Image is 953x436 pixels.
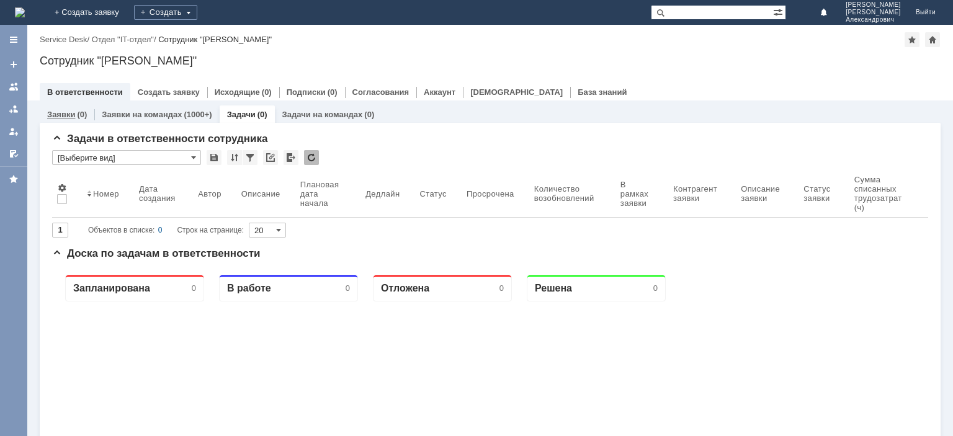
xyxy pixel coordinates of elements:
[184,110,212,119] div: (1000+)
[352,87,409,97] a: Согласования
[447,19,452,28] div: 0
[365,189,400,198] div: Дедлайн
[15,7,25,17] a: Перейти на домашнюю страницу
[615,170,668,218] th: В рамках заявки
[102,110,182,119] a: Заявки на командах
[483,17,520,29] div: Решена
[257,110,267,119] div: (0)
[846,9,901,16] span: [PERSON_NAME]
[364,110,374,119] div: (0)
[138,87,200,97] a: Создать заявку
[360,170,414,218] th: Дедлайн
[198,189,221,198] div: Автор
[88,223,244,238] i: Строк на странице:
[93,189,119,198] div: Номер
[52,247,261,259] span: Доска по задачам в ответственности
[741,184,784,203] div: Описание заявки
[57,183,67,193] span: Настройки
[92,35,158,44] div: /
[854,175,913,212] div: Сумма списанных трудозатрат (ч)
[295,170,360,218] th: Плановая дата начала
[282,110,363,119] a: Задачи на командах
[467,189,514,198] div: Просрочена
[293,19,298,28] div: 0
[15,7,25,17] img: logo
[47,110,75,119] a: Заявки
[849,170,928,218] th: Сумма списанных трудозатрат (ч)
[134,170,193,218] th: Дата создания
[300,180,346,208] div: Плановая дата начала
[601,19,606,28] div: 0
[193,170,236,218] th: Автор
[304,150,319,165] div: Обновлять список
[52,133,268,145] span: Задачи в ответственности сотрудника
[215,87,260,97] a: Исходящие
[578,87,627,97] a: База знаний
[668,170,736,218] th: Контрагент заявки
[4,144,24,164] a: Мои согласования
[47,87,123,97] a: В ответственности
[227,110,256,119] a: Задачи
[21,17,98,29] div: Запланирована
[329,17,377,29] div: Отложена
[803,184,834,203] div: Статус заявки
[82,170,134,218] th: Номер
[799,170,849,218] th: Статус заявки
[773,6,785,17] span: Расширенный поиск
[40,55,941,67] div: Сотрудник "[PERSON_NAME]"
[77,110,87,119] div: (0)
[262,87,272,97] div: (0)
[4,55,24,74] a: Создать заявку
[328,87,338,97] div: (0)
[241,189,280,198] div: Описание
[4,99,24,119] a: Заявки в моей ответственности
[158,35,272,44] div: Сотрудник "[PERSON_NAME]"
[40,35,92,44] div: /
[846,1,901,9] span: [PERSON_NAME]
[529,170,615,218] th: Количество возобновлений
[620,180,653,208] div: В рамках заявки
[420,189,447,198] div: Статус
[415,170,462,218] th: Статус
[846,16,901,24] span: Александрович
[424,87,455,97] a: Аккаунт
[470,87,563,97] a: [DEMOGRAPHIC_DATA]
[462,170,529,218] th: Просрочена
[227,150,242,165] div: Сортировка...
[40,35,87,44] a: Service Desk
[92,35,154,44] a: Отдел "IT-отдел"
[287,87,326,97] a: Подписки
[243,150,257,165] div: Фильтрация...
[905,32,919,47] div: Добавить в избранное
[4,122,24,141] a: Мои заявки
[4,77,24,97] a: Заявки на командах
[673,184,721,203] div: Контрагент заявки
[134,5,197,20] div: Создать
[158,223,163,238] div: 0
[534,184,601,203] div: Количество возобновлений
[175,17,219,29] div: В работе
[284,150,298,165] div: Экспорт списка
[140,19,144,28] div: 0
[139,184,178,203] div: Дата создания
[207,150,221,165] div: Сохранить вид
[88,226,154,234] span: Объектов в списке:
[925,32,940,47] div: Сделать домашней страницей
[263,150,278,165] div: Скопировать ссылку на список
